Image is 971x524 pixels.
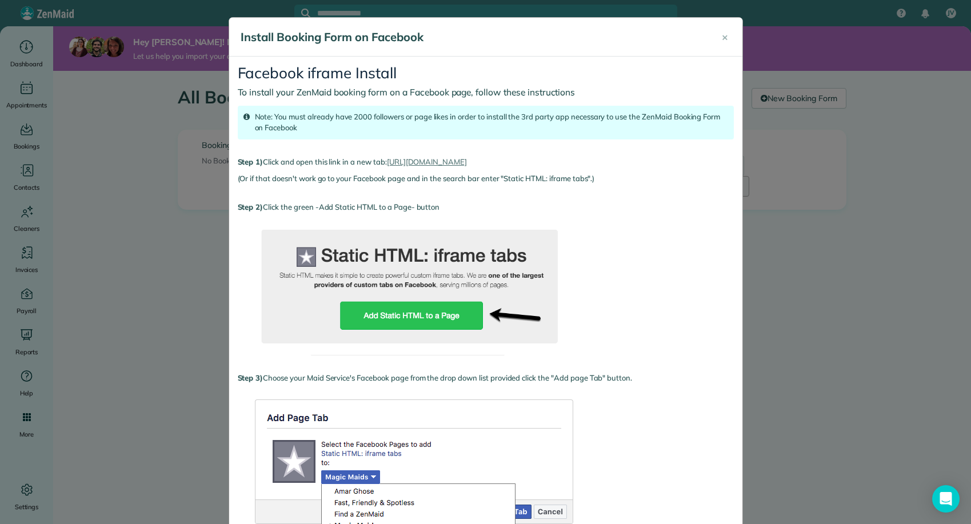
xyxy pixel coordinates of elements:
a: [URL][DOMAIN_NAME] [387,157,467,166]
button: Close [713,23,737,51]
p: Click the green -Add Static HTML to a Page- button [238,202,734,213]
h4: To install your ZenMaid booking form on a Facebook page, follow these instructions [238,87,734,97]
p: Choose your Maid Service's Facebook page from the drop down list provided click the "Add page Tab... [238,373,734,384]
strong: Step 2) [238,202,263,211]
strong: Step 3) [238,373,263,382]
p: Click and open this link in a new tab: [238,157,734,168]
h4: Install Booking Form on Facebook [241,29,704,45]
h3: Facebook iframe Install [238,65,734,82]
div: Open Intercom Messenger [932,485,960,513]
div: (Or if that doesn't work go to your Facebook page and in the search bar enter "Static HTML: ifram... [238,173,734,185]
span: × [722,30,728,43]
img: facebook-install-image1-9afba69d380e6110a82b7e7f58c8930e5c645f2f215a460ae2567bf9760c7ed8.png [238,218,581,355]
strong: Step 1) [238,157,263,166]
div: Note: You must already have 2000 followers or page likes in order to install the 3rd party app ne... [238,106,734,139]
